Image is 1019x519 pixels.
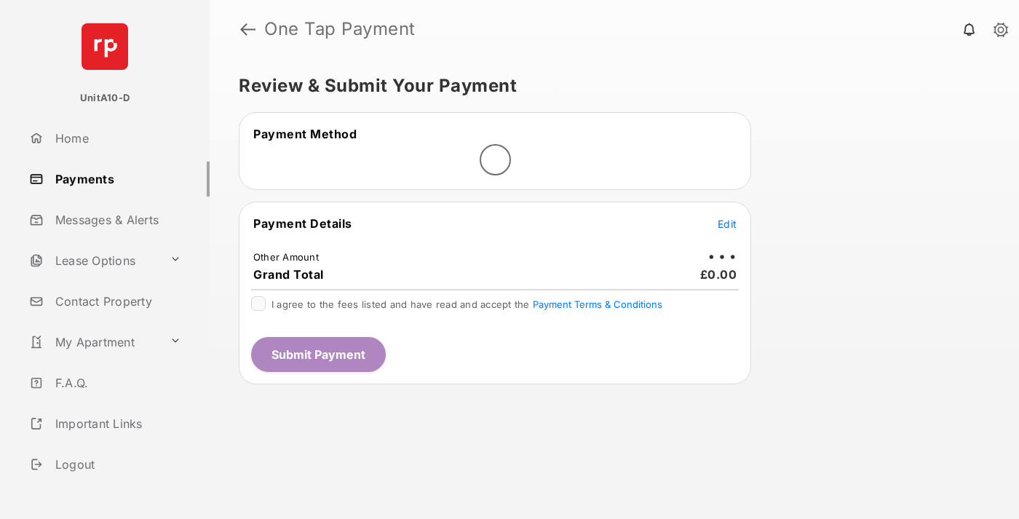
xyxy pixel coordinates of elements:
[23,284,210,319] a: Contact Property
[23,406,187,441] a: Important Links
[23,243,164,278] a: Lease Options
[82,23,128,70] img: svg+xml;base64,PHN2ZyB4bWxucz0iaHR0cDovL3d3dy53My5vcmcvMjAwMC9zdmciIHdpZHRoPSI2NCIgaGVpZ2h0PSI2NC...
[533,298,662,310] button: I agree to the fees listed and have read and accept the
[239,77,978,95] h5: Review & Submit Your Payment
[23,121,210,156] a: Home
[264,20,416,38] strong: One Tap Payment
[23,447,210,482] a: Logout
[700,267,737,282] span: £0.00
[253,127,357,141] span: Payment Method
[271,298,662,310] span: I agree to the fees listed and have read and accept the
[23,202,210,237] a: Messages & Alerts
[253,216,352,231] span: Payment Details
[23,325,164,360] a: My Apartment
[718,216,737,231] button: Edit
[251,337,386,372] button: Submit Payment
[23,162,210,197] a: Payments
[718,218,737,230] span: Edit
[253,267,324,282] span: Grand Total
[80,91,130,106] p: UnitA10-D
[253,250,320,264] td: Other Amount
[23,365,210,400] a: F.A.Q.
